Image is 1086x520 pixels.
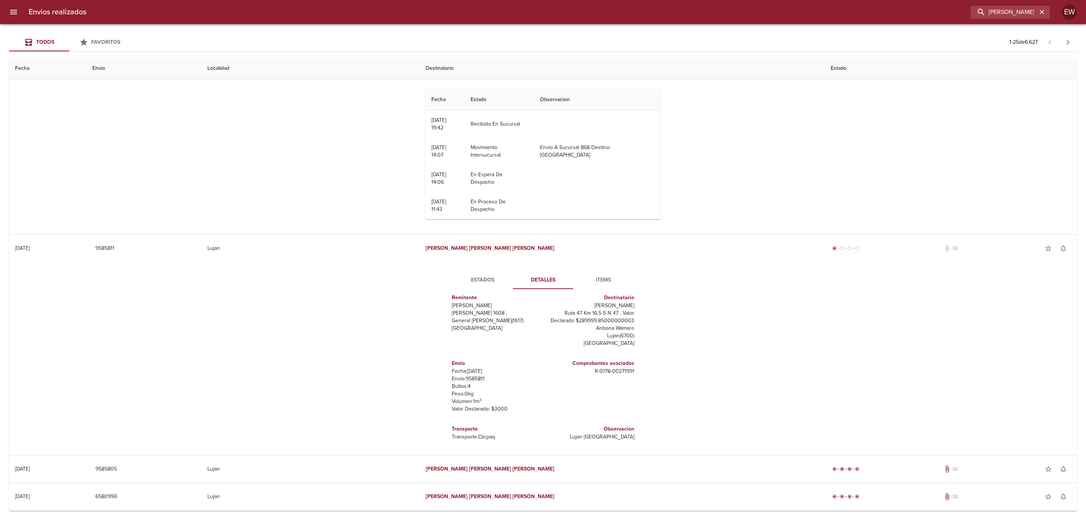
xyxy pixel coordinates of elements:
[92,462,120,476] button: 9585805
[465,165,534,192] td: En Espera De Despacho
[512,493,554,500] em: [PERSON_NAME]
[452,433,540,441] p: Transporte: Clicpaq
[1045,465,1052,473] span: star_border
[831,465,861,473] div: Entregado
[452,317,540,325] p: General [PERSON_NAME] ( 1617 )
[36,39,54,45] span: Todos
[420,58,825,79] th: Destinatario
[512,466,554,472] em: [PERSON_NAME]
[452,325,540,332] p: [GEOGRAPHIC_DATA]
[1062,5,1077,20] div: EW
[86,58,202,79] th: Envio
[1056,489,1071,504] button: Activar notificaciones
[1041,489,1056,504] button: Agregar a favoritos
[1041,462,1056,477] button: Agregar a favoritos
[457,275,508,285] span: Estados
[546,340,634,347] p: [GEOGRAPHIC_DATA]
[1060,465,1067,473] span: notifications_none
[1041,38,1059,46] span: Pagina anterior
[201,58,420,79] th: Localidad
[943,465,951,473] span: Tiene documentos adjuntos
[943,493,951,500] span: Tiene documentos adjuntos
[426,245,468,251] em: [PERSON_NAME]
[832,494,837,499] span: radio_button_checked
[1060,493,1067,500] span: notifications_none
[512,245,554,251] em: [PERSON_NAME]
[201,235,420,262] td: Lujan
[92,490,120,504] button: 6580990
[29,6,86,18] h6: Envios realizados
[847,467,852,471] span: radio_button_checked
[847,494,852,499] span: radio_button_checked
[465,89,534,111] th: Estado
[452,375,540,383] p: Envío: 9585811
[465,192,534,219] td: En Proceso De Despacho
[452,302,540,309] p: [PERSON_NAME]
[465,138,534,165] td: Movimiento Intersucursal
[469,245,511,251] em: [PERSON_NAME]
[452,309,540,317] p: [PERSON_NAME] 1608 ,
[452,359,540,368] h6: Envio
[840,467,844,471] span: radio_button_checked
[855,246,859,251] span: radio_button_unchecked
[546,309,634,332] p: Ruta 47 Km 16,5 S N 47 , Valor Declarado $289999.85000000003 Anbona Wamaro
[1060,245,1067,252] span: notifications_none
[831,493,861,500] div: Entregado
[546,359,634,368] h6: Comprobantes asociados
[452,398,540,405] p: Volumen: 1 m
[426,466,468,472] em: [PERSON_NAME]
[9,33,130,51] div: Tabs Envios
[95,244,114,253] span: 9585811
[15,493,30,500] div: [DATE]
[951,493,959,500] span: No tiene pedido asociado
[452,390,540,398] p: Peso: 0 kg
[431,198,446,212] div: [DATE] 11:43
[832,246,837,251] span: radio_button_checked
[452,294,540,302] h6: Remitente
[832,467,837,471] span: radio_button_checked
[452,368,540,375] p: Fecha: [DATE]
[426,493,468,500] em: [PERSON_NAME]
[452,271,633,289] div: Tabs detalle de guia
[431,117,446,131] div: [DATE] 19:42
[95,492,117,502] span: 6580990
[546,368,634,375] p: R - 0178 - 00271991
[840,494,844,499] span: radio_button_checked
[1045,493,1052,500] span: star_border
[840,246,844,251] span: radio_button_unchecked
[1059,33,1077,51] span: Pagina siguiente
[855,494,859,499] span: radio_button_checked
[1056,462,1071,477] button: Activar notificaciones
[546,294,634,302] h6: Destinatario
[847,246,852,251] span: radio_button_unchecked
[9,58,86,79] th: Fecha
[943,245,951,252] span: No tiene documentos adjuntos
[201,455,420,483] td: Lujan
[469,493,511,500] em: [PERSON_NAME]
[452,425,540,433] h6: Transporte
[546,302,634,309] p: [PERSON_NAME]
[546,433,634,441] p: Lujan [GEOGRAPHIC_DATA]
[855,467,859,471] span: radio_button_checked
[479,397,482,402] sup: 3
[92,242,117,255] button: 9585811
[452,405,540,413] p: Valor Declarado: $ 3000
[546,425,634,433] h6: Observacion
[431,171,446,185] div: [DATE] 14:06
[465,111,534,138] td: Recibido En Sucursal
[517,275,569,285] span: Detalles
[951,465,959,473] span: No tiene pedido asociado
[1009,38,1038,46] p: 1 - 25 de 6.627
[201,483,420,510] td: Lujan
[1045,245,1052,252] span: star_border
[469,466,511,472] em: [PERSON_NAME]
[534,89,661,111] th: Observacion
[578,275,629,285] span: Items
[431,144,446,158] div: [DATE] 14:07
[91,39,120,45] span: Favoritos
[825,58,1077,79] th: Estado
[425,89,660,219] table: Tabla de seguimiento
[452,383,540,390] p: Bultos: 4
[971,6,1037,19] input: buscar
[95,465,117,474] span: 9585805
